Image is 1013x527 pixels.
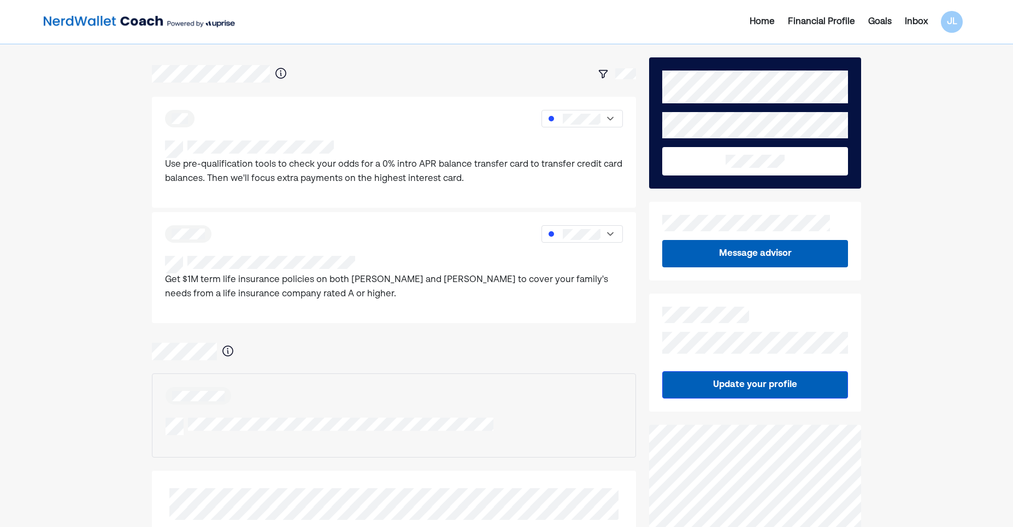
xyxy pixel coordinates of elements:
[905,15,928,28] div: Inbox
[662,371,848,399] button: Update your profile
[941,11,963,33] div: JL
[165,273,623,301] p: Get $1M term life insurance policies on both [PERSON_NAME] and [PERSON_NAME] to cover your family...
[165,158,623,186] p: Use pre-qualification tools to check your odds for a 0% intro APR balance transfer card to transf...
[750,15,775,28] div: Home
[788,15,855,28] div: Financial Profile
[868,15,892,28] div: Goals
[662,240,848,267] button: Message advisor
